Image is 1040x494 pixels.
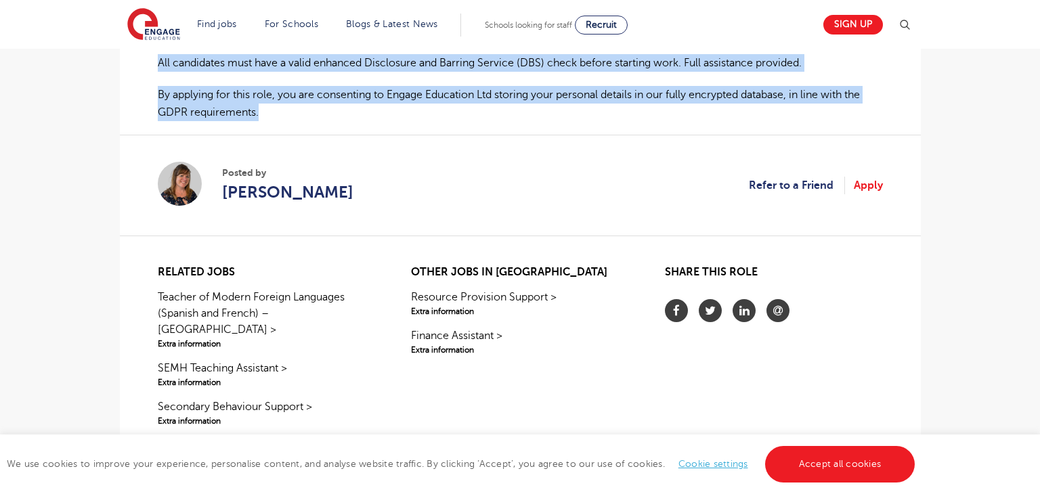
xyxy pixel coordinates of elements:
a: Finance Assistant >Extra information [411,328,628,356]
span: Extra information [411,305,628,317]
a: Secondary Behaviour Support >Extra information [158,399,375,427]
h2: Related jobs [158,266,375,279]
a: Cookie settings [678,459,748,469]
a: Refer to a Friend [749,177,845,194]
span: Schools looking for staff [485,20,572,30]
a: Find jobs [197,19,237,29]
p: All candidates must have a valid enhanced Disclosure and Barring Service (DBS) check before start... [158,54,883,72]
span: Extra information [158,338,375,350]
span: Recruit [586,20,617,30]
span: Extra information [411,344,628,356]
a: [PERSON_NAME] [222,180,353,204]
a: Sign up [823,15,883,35]
p: By applying for this role, you are consenting to Engage Education Ltd storing your personal detai... [158,86,883,122]
span: Extra information [158,415,375,427]
a: Accept all cookies [765,446,915,482]
a: SEMH Teaching Assistant >Extra information [158,360,375,388]
span: Posted by [222,166,353,180]
a: Resource Provision Support >Extra information [411,289,628,317]
a: Apply [854,177,883,194]
span: Extra information [158,376,375,388]
img: Engage Education [127,8,180,42]
h2: Share this role [665,266,882,286]
h2: Other jobs in [GEOGRAPHIC_DATA] [411,266,628,279]
a: Recruit [575,16,628,35]
a: Teacher of Modern Foreign Languages (Spanish and French) – [GEOGRAPHIC_DATA] >Extra information [158,289,375,350]
a: Blogs & Latest News [346,19,438,29]
span: We use cookies to improve your experience, personalise content, and analyse website traffic. By c... [7,459,918,469]
a: For Schools [265,19,318,29]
